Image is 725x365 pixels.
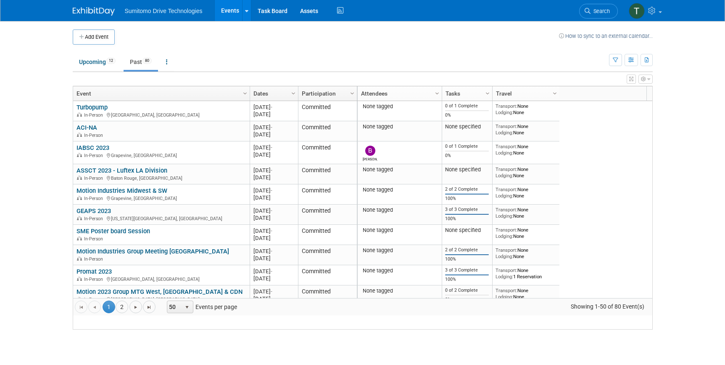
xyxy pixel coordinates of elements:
[253,151,294,158] div: [DATE]
[76,215,246,222] div: [US_STATE][GEOGRAPHIC_DATA], [GEOGRAPHIC_DATA]
[129,301,142,313] a: Go to the next page
[496,144,556,156] div: None None
[146,304,153,311] span: Go to the last page
[361,247,438,254] div: None tagged
[253,295,294,302] div: [DATE]
[253,104,294,111] div: [DATE]
[445,288,489,293] div: 0 of 2 Complete
[445,256,489,262] div: 100%
[361,207,438,213] div: None tagged
[484,90,491,97] span: Column Settings
[591,8,610,14] span: Search
[445,277,489,282] div: 100%
[434,90,440,97] span: Column Settings
[361,186,438,193] div: None tagged
[361,227,438,234] div: None tagged
[298,225,357,245] td: Committed
[253,167,294,174] div: [DATE]
[253,131,294,138] div: [DATE]
[496,123,517,129] span: Transport:
[73,7,115,16] img: ExhibitDay
[88,301,101,313] a: Go to the previous page
[496,109,513,115] span: Lodging:
[253,214,294,221] div: [DATE]
[253,268,294,275] div: [DATE]
[84,297,105,302] span: In-Person
[253,174,294,181] div: [DATE]
[496,186,517,192] span: Transport:
[76,167,167,174] a: ASSCT 2023 - Luftex LA Division
[240,86,250,99] a: Column Settings
[496,247,517,253] span: Transport:
[132,304,139,311] span: Go to the next page
[496,193,513,199] span: Lodging:
[271,268,272,274] span: -
[445,207,489,213] div: 3 of 3 Complete
[496,294,513,300] span: Lodging:
[361,166,438,173] div: None tagged
[73,54,122,70] a: Upcoming12
[271,228,272,234] span: -
[76,111,246,118] div: [GEOGRAPHIC_DATA], [GEOGRAPHIC_DATA]
[496,227,517,233] span: Transport:
[496,186,556,199] div: None None
[124,54,158,70] a: Past80
[445,267,489,273] div: 3 of 3 Complete
[84,196,105,201] span: In-Person
[361,288,438,294] div: None tagged
[253,255,294,262] div: [DATE]
[271,124,272,131] span: -
[298,265,357,285] td: Committed
[496,247,556,259] div: None None
[496,267,556,280] div: None 1 Reservation
[184,304,190,311] span: select
[253,234,294,242] div: [DATE]
[76,227,150,235] a: SME Poster board Session
[76,194,246,202] div: Grapevine, [GEOGRAPHIC_DATA]
[76,275,246,282] div: [GEOGRAPHIC_DATA], [GEOGRAPHIC_DATA]
[76,296,246,303] div: [GEOGRAPHIC_DATA], [GEOGRAPHIC_DATA]
[271,187,272,194] span: -
[483,86,492,99] a: Column Settings
[84,112,105,118] span: In-Person
[550,86,559,99] a: Column Settings
[253,111,294,118] div: [DATE]
[167,301,182,313] span: 50
[253,207,294,214] div: [DATE]
[361,267,438,274] div: None tagged
[289,86,298,99] a: Column Settings
[253,86,293,101] a: Dates
[298,121,357,141] td: Committed
[496,103,517,109] span: Transport:
[298,245,357,265] td: Committed
[253,227,294,234] div: [DATE]
[78,304,84,311] span: Go to the first page
[77,196,82,200] img: In-Person Event
[361,86,436,101] a: Attendees
[76,248,229,255] a: Motion Industries Group Meeting [GEOGRAPHIC_DATA]
[156,301,245,313] span: Events per page
[76,187,167,194] a: Motion Industries Midwest & SW
[76,104,108,111] a: Turbopump
[290,90,297,97] span: Column Settings
[445,216,489,222] div: 100%
[271,144,272,151] span: -
[302,86,351,101] a: Participation
[496,144,517,149] span: Transport:
[298,141,357,164] td: Committed
[253,124,294,131] div: [DATE]
[496,253,513,259] span: Lodging:
[77,176,82,180] img: In-Person Event
[445,103,489,109] div: 0 of 1 Complete
[142,58,152,64] span: 80
[77,133,82,137] img: In-Person Event
[76,144,109,152] a: IABSC 2023
[77,256,82,261] img: In-Person Event
[253,144,294,151] div: [DATE]
[496,233,513,239] span: Lodging:
[445,166,489,173] div: None specified
[496,288,517,293] span: Transport:
[496,274,513,280] span: Lodging:
[496,227,556,239] div: None None
[76,207,111,215] a: GEAPS 2023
